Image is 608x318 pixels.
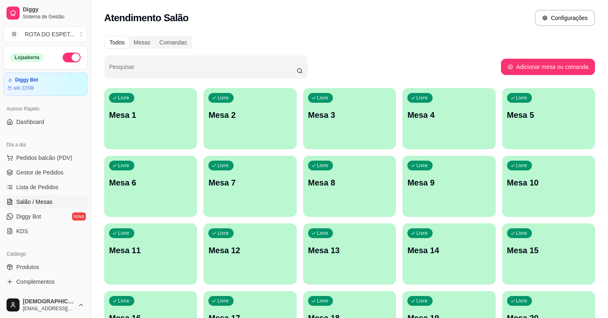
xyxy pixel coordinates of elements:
a: Gestor de Pedidos [3,166,87,179]
a: Diggy Botnovo [3,210,87,223]
span: Salão / Mesas [16,198,52,206]
p: Livre [118,298,129,304]
span: R [10,30,18,38]
span: Lista de Pedidos [16,183,59,191]
p: Livre [118,162,129,169]
p: Livre [516,230,527,236]
button: LivreMesa 4 [402,88,495,149]
a: Salão / Mesas [3,195,87,208]
p: Mesa 2 [208,109,291,121]
div: Dia a dia [3,138,87,151]
span: Gestor de Pedidos [16,168,63,177]
p: Mesa 13 [308,245,391,256]
p: Mesa 3 [308,109,391,121]
p: Livre [317,298,328,304]
p: Mesa 5 [507,109,590,121]
p: Mesa 6 [109,177,192,188]
div: Comandas [155,37,192,48]
p: Livre [416,95,428,101]
p: Livre [317,95,328,101]
button: LivreMesa 8 [303,156,396,217]
button: LivreMesa 15 [502,223,595,285]
p: Mesa 9 [407,177,490,188]
p: Livre [217,230,229,236]
button: Configurações [535,10,595,26]
p: Mesa 1 [109,109,192,121]
p: Livre [416,230,428,236]
p: Mesa 4 [407,109,490,121]
button: LivreMesa 3 [303,88,396,149]
button: LivreMesa 10 [502,156,595,217]
button: LivreMesa 5 [502,88,595,149]
span: Pedidos balcão (PDV) [16,154,72,162]
article: Diggy Bot [15,77,38,83]
span: KDS [16,227,28,235]
p: Livre [516,162,527,169]
button: [DEMOGRAPHIC_DATA][EMAIL_ADDRESS][DOMAIN_NAME] [3,295,87,315]
p: Mesa 8 [308,177,391,188]
p: Livre [118,230,129,236]
p: Mesa 11 [109,245,192,256]
p: Livre [416,162,428,169]
p: Livre [317,162,328,169]
p: Mesa 7 [208,177,291,188]
article: até 22/08 [13,85,34,91]
p: Livre [217,95,229,101]
button: LivreMesa 11 [104,223,197,285]
button: Adicionar mesa ou comanda [501,59,595,75]
a: Complementos [3,275,87,288]
button: LivreMesa 7 [203,156,296,217]
p: Livre [416,298,428,304]
button: LivreMesa 2 [203,88,296,149]
button: Pedidos balcão (PDV) [3,151,87,164]
p: Mesa 12 [208,245,291,256]
a: Produtos [3,261,87,274]
span: [DEMOGRAPHIC_DATA] [23,298,74,305]
a: DiggySistema de Gestão [3,3,87,23]
button: Alterar Status [63,53,81,62]
input: Pesquisar [109,66,297,74]
p: Livre [217,298,229,304]
div: ROTA DO ESPET ... [25,30,74,38]
div: Catálogo [3,247,87,261]
p: Livre [516,298,527,304]
div: Loja aberta [10,53,44,62]
button: LivreMesa 12 [203,223,296,285]
span: Diggy [23,6,84,13]
h2: Atendimento Salão [104,11,188,24]
span: [EMAIL_ADDRESS][DOMAIN_NAME] [23,305,74,312]
span: Dashboard [16,118,44,126]
p: Mesa 14 [407,245,490,256]
p: Mesa 10 [507,177,590,188]
p: Livre [217,162,229,169]
span: Complementos [16,278,55,286]
span: Produtos [16,263,39,271]
button: LivreMesa 13 [303,223,396,285]
p: Mesa 15 [507,245,590,256]
button: Select a team [3,26,87,42]
button: LivreMesa 9 [402,156,495,217]
button: LivreMesa 14 [402,223,495,285]
div: Mesas [129,37,155,48]
p: Livre [516,95,527,101]
button: LivreMesa 6 [104,156,197,217]
a: Dashboard [3,115,87,128]
div: Acesso Rápido [3,102,87,115]
a: Lista de Pedidos [3,181,87,194]
span: Sistema de Gestão [23,13,84,20]
a: KDS [3,225,87,238]
a: Diggy Botaté 22/08 [3,73,87,96]
p: Livre [118,95,129,101]
span: Diggy Bot [16,212,41,221]
p: Livre [317,230,328,236]
button: LivreMesa 1 [104,88,197,149]
div: Todos [105,37,129,48]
